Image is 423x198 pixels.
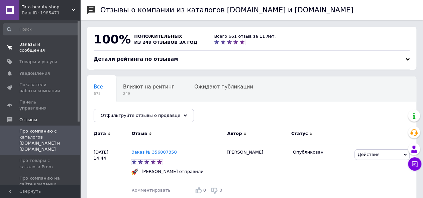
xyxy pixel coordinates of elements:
span: положительных [134,34,182,39]
div: Опубликован [293,149,350,155]
h1: Отзывы о компании из каталогов [DOMAIN_NAME] и [DOMAIN_NAME] [100,6,353,14]
span: Детали рейтинга по отзывам [94,56,178,62]
span: Товары и услуги [19,59,57,65]
span: Про компанию с каталогов [DOMAIN_NAME] и [DOMAIN_NAME] [19,128,62,153]
img: :rocket: [131,168,138,175]
div: Опубликованы без комментария [87,102,180,128]
span: Tata-beauty-shop [22,4,72,10]
span: Про товары с каталога Prom [19,158,62,170]
span: Отзывы [19,117,37,123]
span: 0 [203,188,206,193]
span: 0 [219,188,222,193]
span: 675 [94,91,103,96]
div: [PERSON_NAME] отправили [140,169,205,175]
span: Отфильтруйте отзывы о продавце [101,113,180,118]
span: 100% [94,32,131,46]
span: Комментировать [131,188,170,193]
span: Заказы и сообщения [19,41,62,53]
span: Опубликованы без комме... [94,109,166,115]
button: Чат с покупателем [408,157,421,171]
span: Показатели работы компании [19,82,62,94]
div: Всего 661 отзыв за 11 лет. [214,33,276,39]
span: Ожидают публикации [194,84,253,90]
span: Отзыв [131,131,147,137]
span: Про компанию на сайте компании [19,175,62,187]
span: из 249 отзывов за год [134,40,197,45]
span: Автор [227,131,242,137]
span: Все [94,84,103,90]
span: Дата [94,131,106,137]
input: Поиск [3,23,79,35]
div: Комментировать [131,187,170,193]
span: 249 [123,91,174,96]
span: Панель управления [19,99,62,111]
span: Статус [291,131,308,137]
div: Ваш ID: 1985471 [22,10,80,16]
span: Уведомления [19,70,50,76]
a: Заказ № 356007350 [131,150,177,155]
span: Влияют на рейтинг [123,84,174,90]
span: Действия [357,152,379,157]
div: Детали рейтинга по отзывам [94,56,410,63]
